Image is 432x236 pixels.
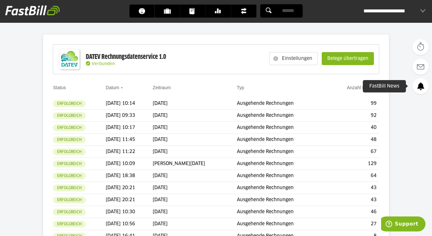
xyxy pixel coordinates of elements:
[53,197,86,203] sl-badge: Erfolgreich
[86,53,166,61] div: DATEV Rechnungsdatenservice 1.0
[153,110,237,122] td: [DATE]
[328,98,379,110] td: 99
[328,182,379,194] td: 43
[206,5,231,18] a: Banking
[56,46,83,72] img: DATEV-Datenservice Logo
[53,85,66,90] a: Status
[106,194,153,206] td: [DATE] 20:21
[240,5,251,18] span: Finanzen
[153,85,171,90] a: Zeitraum
[5,5,60,16] img: fastbill_logo_white.png
[153,158,237,170] td: [PERSON_NAME][DATE]
[237,206,328,218] td: Ausgehende Rechnungen
[153,218,237,230] td: [DATE]
[381,216,425,233] iframe: Öffnet ein Widget, in dem Sie weitere Informationen finden
[328,218,379,230] td: 27
[106,146,153,158] td: [DATE] 11:22
[153,170,237,182] td: [DATE]
[106,98,153,110] td: [DATE] 10:14
[237,98,328,110] td: Ausgehende Rechnungen
[237,218,328,230] td: Ausgehende Rechnungen
[155,5,180,18] a: Kunden
[328,158,379,170] td: 129
[53,160,86,167] sl-badge: Erfolgreich
[347,85,376,90] a: Anzahl Belege
[237,110,328,122] td: Ausgehende Rechnungen
[53,173,86,179] sl-badge: Erfolgreich
[106,85,119,90] a: Datum
[153,146,237,158] td: [DATE]
[106,218,153,230] td: [DATE] 10:56
[328,134,379,146] td: 48
[53,100,86,107] sl-badge: Erfolgreich
[53,185,86,191] sl-badge: Erfolgreich
[106,110,153,122] td: [DATE] 09:33
[153,194,237,206] td: [DATE]
[92,62,115,66] span: Verbunden
[53,136,86,143] sl-badge: Erfolgreich
[106,170,153,182] td: [DATE] 18:38
[180,5,206,18] a: Dokumente
[328,122,379,134] td: 40
[53,124,86,131] sl-badge: Erfolgreich
[53,209,86,215] sl-badge: Erfolgreich
[363,80,406,92] div: FastBill News
[106,182,153,194] td: [DATE] 20:21
[120,87,125,89] img: sort_desc.gif
[231,5,256,18] a: Finanzen
[215,5,226,18] span: Banking
[53,148,86,155] sl-badge: Erfolgreich
[322,52,374,65] sl-button: Belege übertragen
[130,5,155,18] a: Dashboard
[237,182,328,194] td: Ausgehende Rechnungen
[106,134,153,146] td: [DATE] 11:45
[328,170,379,182] td: 64
[190,5,200,18] span: Dokumente
[153,206,237,218] td: [DATE]
[106,158,153,170] td: [DATE] 10:09
[237,85,244,90] a: Typ
[269,52,318,65] sl-button: Einstellungen
[153,134,237,146] td: [DATE]
[153,122,237,134] td: [DATE]
[139,5,149,18] span: Dashboard
[328,194,379,206] td: 43
[106,206,153,218] td: [DATE] 10:30
[237,146,328,158] td: Ausgehende Rechnungen
[237,194,328,206] td: Ausgehende Rechnungen
[328,146,379,158] td: 67
[328,110,379,122] td: 92
[153,182,237,194] td: [DATE]
[106,122,153,134] td: [DATE] 10:17
[237,158,328,170] td: Ausgehende Rechnungen
[164,5,175,18] span: Kunden
[237,134,328,146] td: Ausgehende Rechnungen
[237,122,328,134] td: Ausgehende Rechnungen
[328,206,379,218] td: 46
[153,98,237,110] td: [DATE]
[53,112,86,119] sl-badge: Erfolgreich
[53,221,86,228] sl-badge: Erfolgreich
[237,170,328,182] td: Ausgehende Rechnungen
